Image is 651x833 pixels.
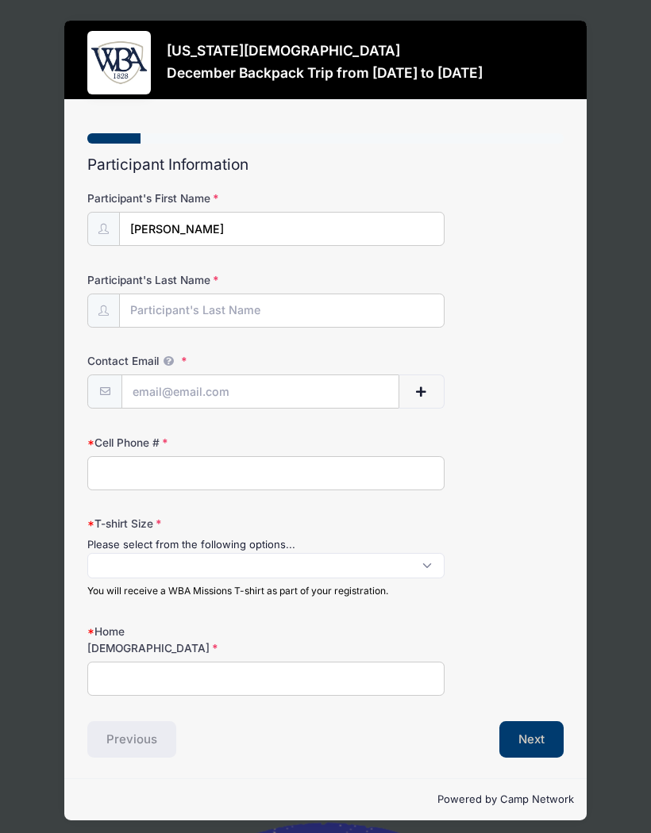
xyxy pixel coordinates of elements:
[87,584,445,598] div: You will receive a WBA Missions T-shirt as part of your registration.
[167,43,483,59] h3: [US_STATE][DEMOGRAPHIC_DATA]
[96,561,105,575] textarea: Search
[87,435,246,451] label: Cell Phone #
[87,537,445,553] div: Please select from the following options...
[77,792,574,808] p: Powered by Camp Network
[87,516,246,532] label: T-shirt Size
[87,190,246,206] label: Participant's First Name
[167,65,483,82] h3: December Backpack Trip from [DATE] to [DATE]
[121,374,399,409] input: email@email.com
[119,212,445,246] input: Participant's First Name
[87,624,246,656] label: Home [DEMOGRAPHIC_DATA]
[87,353,246,369] label: Contact Email
[87,156,564,175] h2: Participant Information
[87,272,246,288] label: Participant's Last Name
[499,721,564,758] button: Next
[119,294,445,328] input: Participant's Last Name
